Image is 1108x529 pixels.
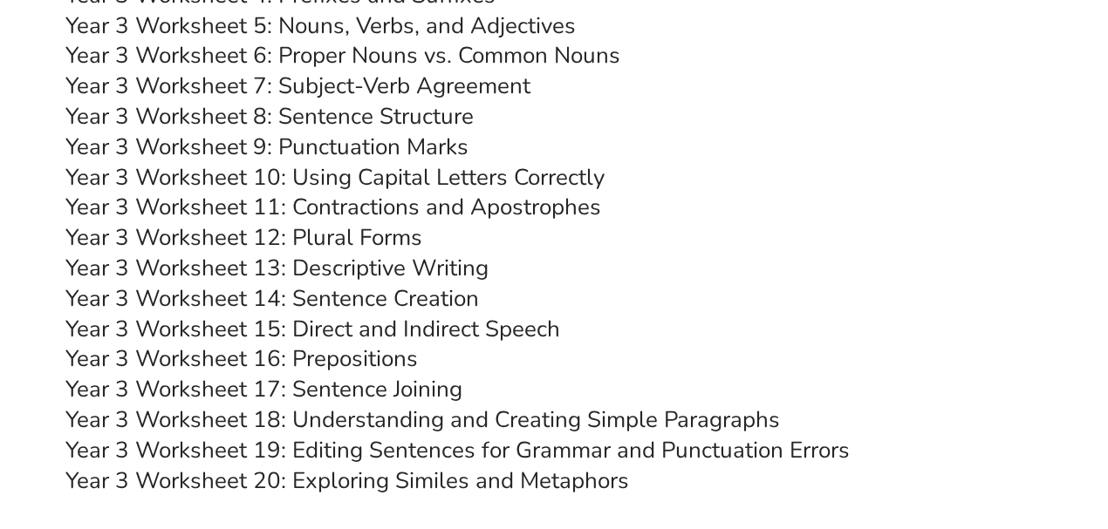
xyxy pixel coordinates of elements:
a: Year 3 Worksheet 17: Sentence Joining [65,374,462,404]
a: Year 3 Worksheet 11: Contractions and Apostrophes [65,192,601,222]
a: Year 3 Worksheet 20: Exploring Similes and Metaphors [65,465,629,496]
a: Year 3 Worksheet 19: Editing Sentences for Grammar and Punctuation Errors [65,435,850,465]
a: Year 3 Worksheet 16: Prepositions [65,343,418,374]
a: Year 3 Worksheet 13: Descriptive Writing [65,253,489,283]
a: Year 3 Worksheet 14: Sentence Creation [65,283,479,314]
a: Year 3 Worksheet 9: Punctuation Marks [65,132,469,162]
a: Year 3 Worksheet 18: Understanding and Creating Simple Paragraphs [65,404,780,435]
a: Year 3 Worksheet 15: Direct and Indirect Speech [65,314,560,344]
a: Year 3 Worksheet 5: Nouns, Verbs, and Adjectives [65,10,576,41]
a: Year 3 Worksheet 7: Subject-Verb Agreement [65,71,530,101]
a: Year 3 Worksheet 10: Using Capital Letters Correctly [65,162,605,193]
a: Year 3 Worksheet 12: Plural Forms [65,222,422,253]
a: Year 3 Worksheet 8: Sentence Structure [65,101,474,132]
iframe: Chat Widget [817,332,1108,529]
a: Year 3 Worksheet 6: Proper Nouns vs. Common Nouns [65,40,620,71]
